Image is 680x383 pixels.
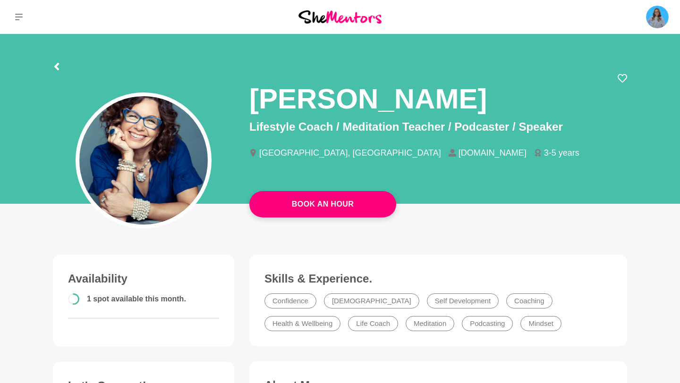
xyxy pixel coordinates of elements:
img: Mona Swarup [646,6,669,28]
li: [DOMAIN_NAME] [449,149,534,157]
span: 1 spot available this month. [87,295,186,303]
li: 3-5 years [534,149,587,157]
h1: [PERSON_NAME] [249,81,487,117]
p: Lifestyle Coach / Meditation Teacher / Podcaster / Speaker [249,118,627,135]
li: [GEOGRAPHIC_DATA], [GEOGRAPHIC_DATA] [249,149,449,157]
img: She Mentors Logo [298,10,382,23]
a: Book An Hour [249,191,396,217]
h3: Availability [68,272,219,286]
h3: Skills & Experience. [264,272,612,286]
